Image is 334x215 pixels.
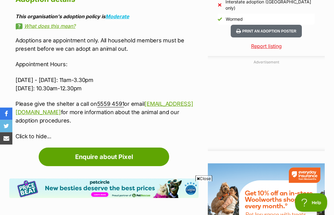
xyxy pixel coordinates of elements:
a: Report listing [208,43,325,50]
p: Appointment Hours: [15,60,199,69]
img: Pet Circle promo banner [9,179,199,198]
iframe: Advertisement [220,68,313,145]
p: Click to hide... [15,132,199,141]
a: Moderate [105,14,129,20]
a: What does this mean? [15,24,199,29]
div: This organisation's adoption policy is [15,14,199,19]
span: Close [195,175,212,182]
a: Enquire about Pixel [39,148,169,166]
iframe: Advertisement [54,184,280,212]
p: Please give the shelter a call on or email for more information about the animal and our adoption... [15,100,199,125]
div: Advertisement [208,56,325,151]
p: Adoptions are appointment only. All household members must be present before we can adopt an anim... [15,37,199,53]
button: Print an adoption poster [231,25,302,38]
chrome_annotation: 5559 4591 [97,101,124,108]
img: No [218,3,222,7]
img: Yes [218,17,222,22]
div: Wormed [226,16,243,23]
iframe: Help Scout Beacon - Open [295,193,328,212]
p: [DATE] - [DATE]: 11am-3.30pm [DATE]: 10.30am-12.30pm [15,76,199,93]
